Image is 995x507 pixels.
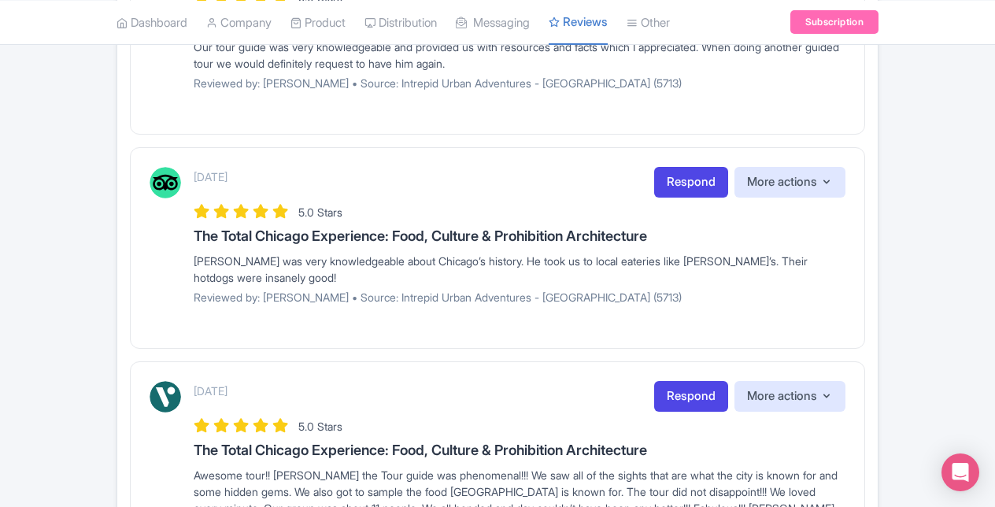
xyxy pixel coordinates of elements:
[290,1,346,44] a: Product
[150,167,181,198] img: Tripadvisor Logo
[194,228,845,244] h3: The Total Chicago Experience: Food, Culture & Prohibition Architecture
[790,10,878,34] a: Subscription
[941,453,979,491] div: Open Intercom Messenger
[194,289,845,305] p: Reviewed by: [PERSON_NAME] • Source: Intrepid Urban Adventures - [GEOGRAPHIC_DATA] (5713)
[734,381,845,412] button: More actions
[456,1,530,44] a: Messaging
[298,420,342,433] span: 5.0 Stars
[194,383,227,399] p: [DATE]
[654,381,728,412] a: Respond
[364,1,437,44] a: Distribution
[734,167,845,198] button: More actions
[117,1,187,44] a: Dashboard
[194,253,845,286] div: [PERSON_NAME] was very knowledgeable about Chicago’s history. He took us to local eateries like [...
[206,1,272,44] a: Company
[194,168,227,185] p: [DATE]
[194,75,845,91] p: Reviewed by: [PERSON_NAME] • Source: Intrepid Urban Adventures - [GEOGRAPHIC_DATA] (5713)
[194,39,845,72] div: Our tour guide was very knowledgeable and provided us with resources and facts which I appreciate...
[654,167,728,198] a: Respond
[627,1,670,44] a: Other
[150,381,181,413] img: Viator Logo
[298,205,342,219] span: 5.0 Stars
[194,442,845,458] h3: The Total Chicago Experience: Food, Culture & Prohibition Architecture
